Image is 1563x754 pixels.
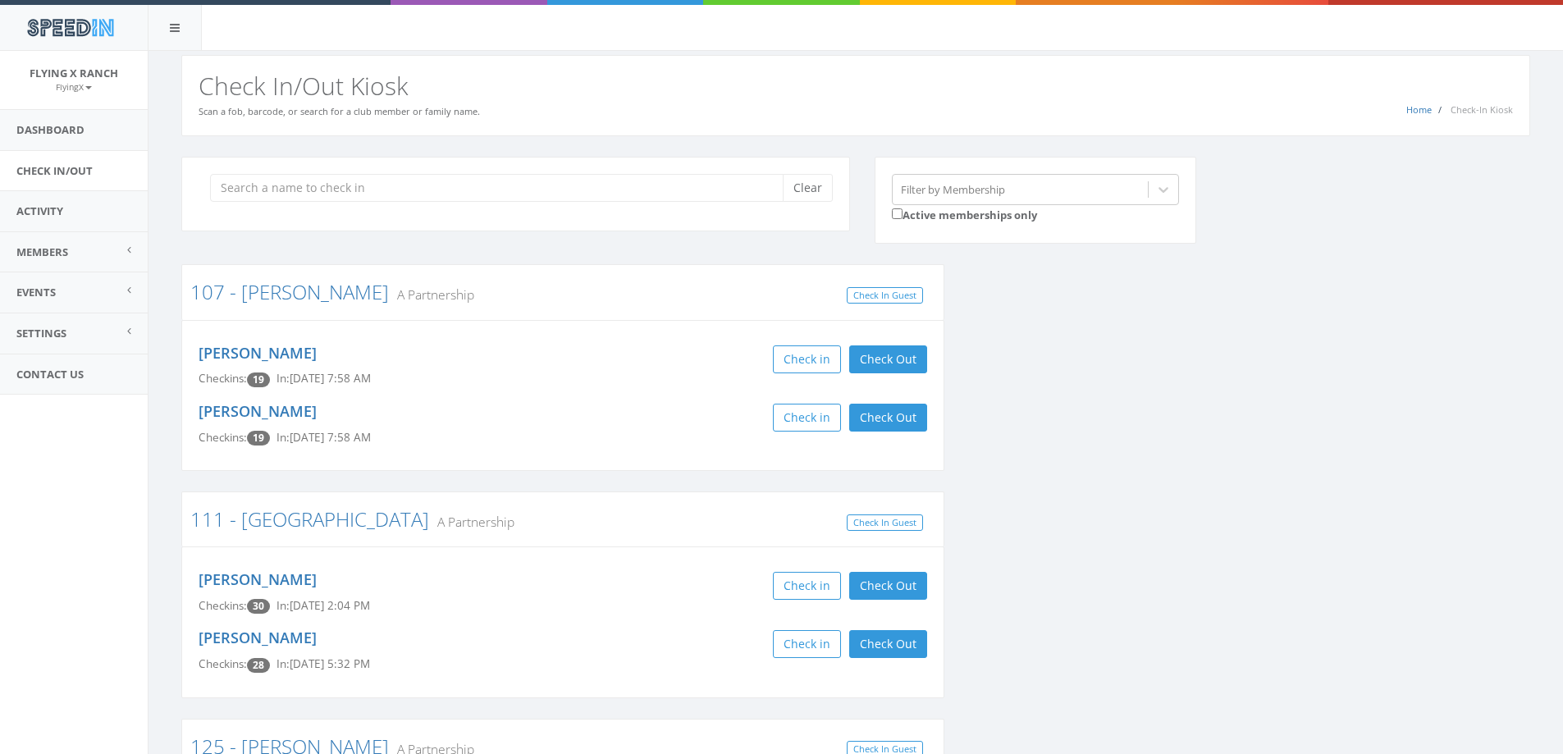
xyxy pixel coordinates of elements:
[199,72,1513,99] h2: Check In/Out Kiosk
[16,244,68,259] span: Members
[773,345,841,373] button: Check in
[190,278,389,305] a: 107 - [PERSON_NAME]
[901,181,1005,197] div: Filter by Membership
[847,287,923,304] a: Check In Guest
[276,430,371,445] span: In: [DATE] 7:58 AM
[892,205,1037,223] label: Active memberships only
[199,598,247,613] span: Checkins:
[849,572,927,600] button: Check Out
[389,286,474,304] small: A Partnership
[199,430,247,445] span: Checkins:
[199,656,247,671] span: Checkins:
[199,628,317,647] a: [PERSON_NAME]
[783,174,833,202] button: Clear
[199,371,247,386] span: Checkins:
[56,79,92,94] a: FlyingX
[773,572,841,600] button: Check in
[773,630,841,658] button: Check in
[276,656,370,671] span: In: [DATE] 5:32 PM
[773,404,841,432] button: Check in
[1451,103,1513,116] span: Check-In Kiosk
[247,599,270,614] span: Checkin count
[199,401,317,421] a: [PERSON_NAME]
[16,326,66,340] span: Settings
[892,208,903,219] input: Active memberships only
[849,345,927,373] button: Check Out
[56,81,92,93] small: FlyingX
[210,174,795,202] input: Search a name to check in
[199,569,317,589] a: [PERSON_NAME]
[847,514,923,532] a: Check In Guest
[247,431,270,446] span: Checkin count
[30,66,118,80] span: Flying X Ranch
[199,343,317,363] a: [PERSON_NAME]
[190,505,429,532] a: 111 - [GEOGRAPHIC_DATA]
[16,285,56,299] span: Events
[19,12,121,43] img: speedin_logo.png
[849,630,927,658] button: Check Out
[429,513,514,531] small: A Partnership
[849,404,927,432] button: Check Out
[247,658,270,673] span: Checkin count
[16,367,84,382] span: Contact Us
[276,371,371,386] span: In: [DATE] 7:58 AM
[1406,103,1432,116] a: Home
[276,598,370,613] span: In: [DATE] 2:04 PM
[247,372,270,387] span: Checkin count
[199,105,480,117] small: Scan a fob, barcode, or search for a club member or family name.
